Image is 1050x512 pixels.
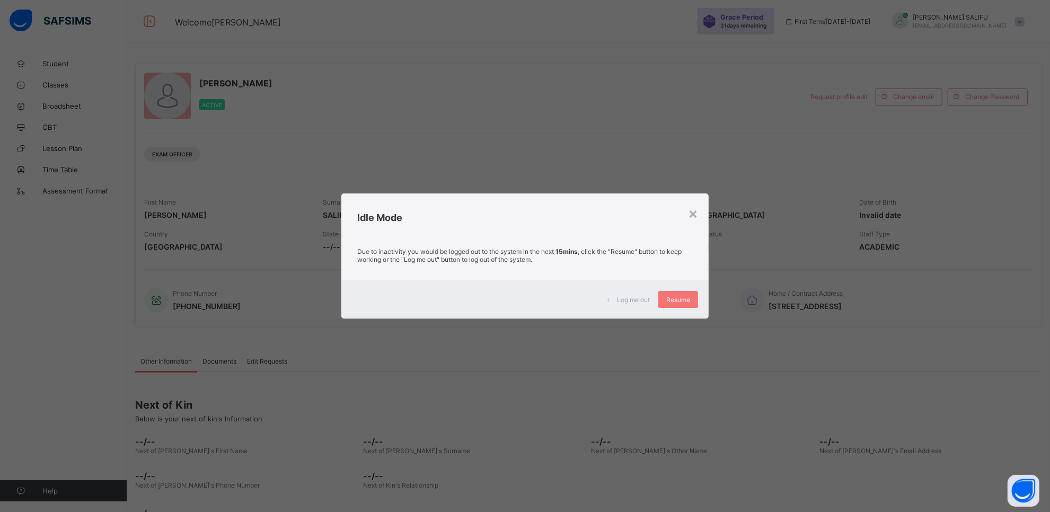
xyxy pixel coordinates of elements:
[357,212,693,223] h2: Idle Mode
[1008,475,1039,507] button: Open asap
[555,248,578,255] strong: 15mins
[688,204,698,222] div: ×
[666,296,690,304] span: Resume
[357,248,693,263] p: Due to inactivity you would be logged out to the system in the next , click the "Resume" button t...
[617,296,650,304] span: Log me out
